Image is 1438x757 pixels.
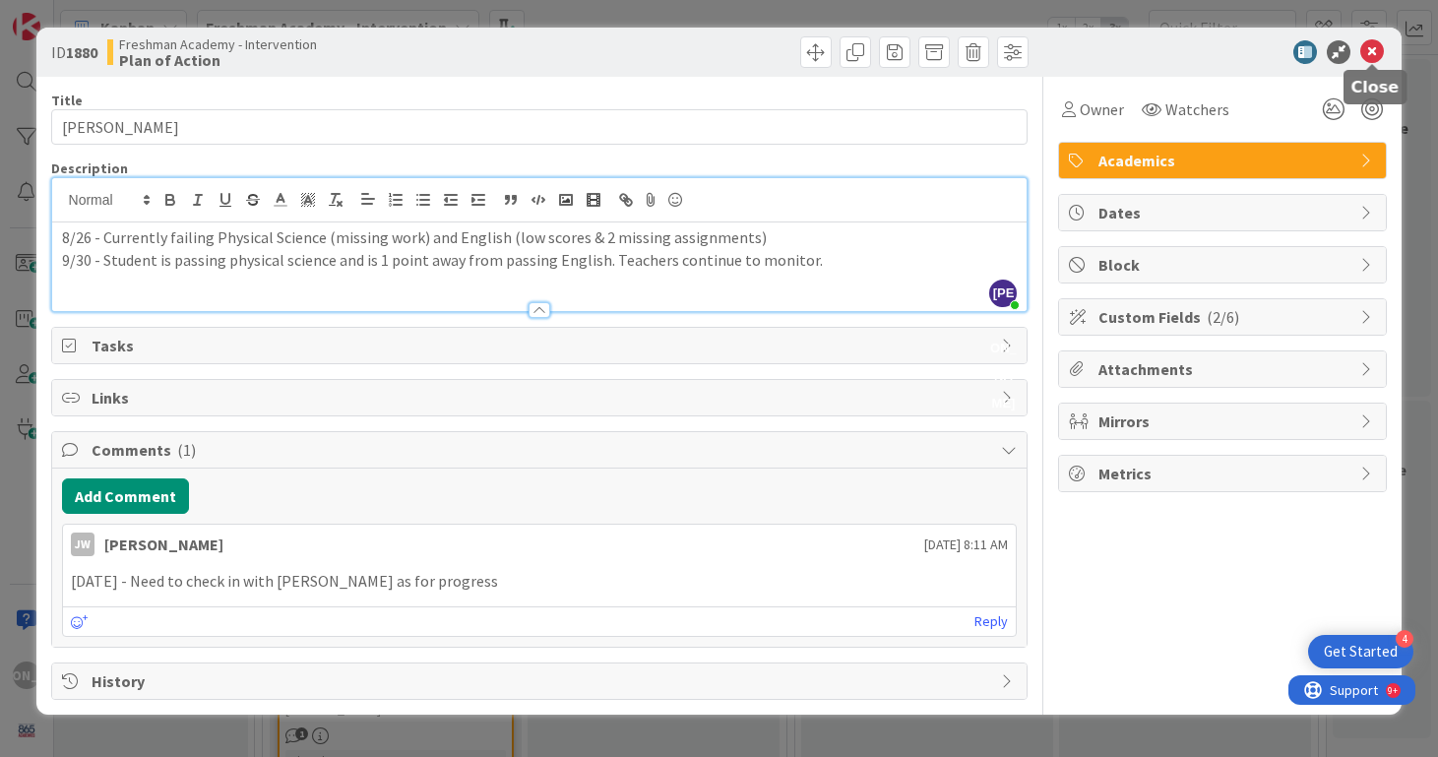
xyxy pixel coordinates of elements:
[1098,149,1350,172] span: Academics
[99,8,109,24] div: 9+
[92,334,992,357] span: Tasks
[1098,253,1350,277] span: Block
[1098,201,1350,224] span: Dates
[119,36,317,52] span: Freshman Academy - Intervention
[1207,307,1239,327] span: ( 2/6 )
[62,249,1018,272] p: 9/30 - Student is passing physical science and is 1 point away from passing English. Teachers con...
[989,280,1017,307] span: [PERSON_NAME]
[1396,630,1413,648] div: 4
[51,159,128,177] span: Description
[177,440,196,460] span: ( 1 )
[51,92,83,109] label: Title
[1165,97,1229,121] span: Watchers
[51,40,97,64] span: ID
[51,109,1029,145] input: type card name here...
[119,52,317,68] b: Plan of Action
[1098,357,1350,381] span: Attachments
[104,533,223,556] div: [PERSON_NAME]
[71,570,1009,593] p: [DATE] - Need to check in with [PERSON_NAME] as for progress
[62,478,189,514] button: Add Comment
[1324,642,1398,662] div: Get Started
[1080,97,1124,121] span: Owner
[924,535,1008,555] span: [DATE] 8:11 AM
[92,386,992,410] span: Links
[1308,635,1413,668] div: Open Get Started checklist, remaining modules: 4
[974,609,1008,634] a: Reply
[1351,78,1400,96] h5: Close
[62,226,1018,249] p: 8/26 - Currently failing Physical Science (missing work) and English (low scores & 2 missing assi...
[92,669,992,693] span: History
[1098,410,1350,433] span: Mirrors
[1098,305,1350,329] span: Custom Fields
[71,533,94,556] div: JW
[66,42,97,62] b: 1880
[1098,462,1350,485] span: Metrics
[92,438,992,462] span: Comments
[41,3,90,27] span: Support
